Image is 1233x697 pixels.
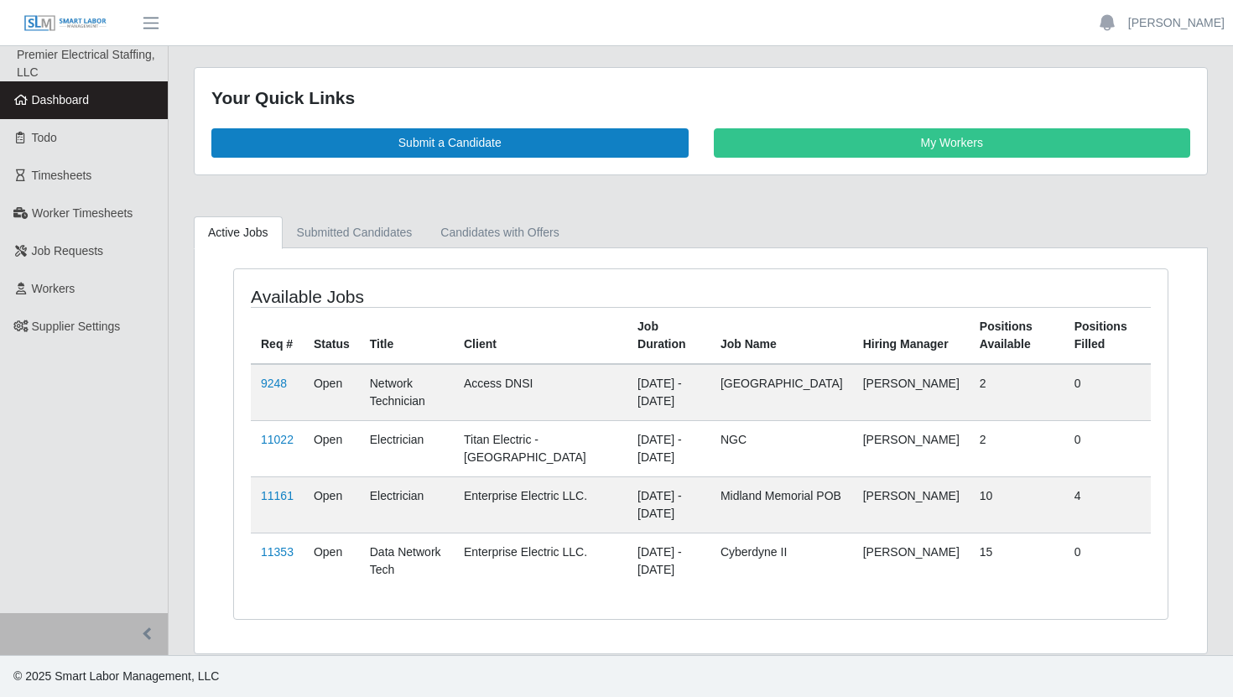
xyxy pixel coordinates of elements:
[251,307,304,364] th: Req #
[1064,476,1151,533] td: 4
[710,476,853,533] td: Midland Memorial POB
[853,307,970,364] th: Hiring Manager
[211,128,689,158] a: Submit a Candidate
[853,420,970,476] td: [PERSON_NAME]
[261,545,294,559] a: 11353
[714,128,1191,158] a: My Workers
[454,533,627,589] td: Enterprise Electric LLC.
[360,307,454,364] th: Title
[970,533,1064,589] td: 15
[17,48,155,79] span: Premier Electrical Staffing, LLC
[283,216,427,249] a: Submitted Candidates
[211,85,1190,112] div: Your Quick Links
[261,377,287,390] a: 9248
[454,307,627,364] th: Client
[304,307,360,364] th: Status
[627,476,710,533] td: [DATE] - [DATE]
[360,364,454,421] td: Network Technician
[304,420,360,476] td: Open
[627,307,710,364] th: Job Duration
[13,669,219,683] span: © 2025 Smart Labor Management, LLC
[426,216,573,249] a: Candidates with Offers
[853,533,970,589] td: [PERSON_NAME]
[970,476,1064,533] td: 10
[23,14,107,33] img: SLM Logo
[853,364,970,421] td: [PERSON_NAME]
[304,476,360,533] td: Open
[1064,364,1151,421] td: 0
[251,286,611,307] h4: Available Jobs
[32,206,133,220] span: Worker Timesheets
[194,216,283,249] a: Active Jobs
[32,169,92,182] span: Timesheets
[32,282,75,295] span: Workers
[454,364,627,421] td: Access DNSI
[853,476,970,533] td: [PERSON_NAME]
[32,244,104,257] span: Job Requests
[304,533,360,589] td: Open
[710,307,853,364] th: Job Name
[1128,14,1225,32] a: [PERSON_NAME]
[970,364,1064,421] td: 2
[627,420,710,476] td: [DATE] - [DATE]
[454,476,627,533] td: Enterprise Electric LLC.
[360,476,454,533] td: Electrician
[360,420,454,476] td: Electrician
[710,420,853,476] td: NGC
[627,533,710,589] td: [DATE] - [DATE]
[454,420,627,476] td: Titan Electric - [GEOGRAPHIC_DATA]
[970,307,1064,364] th: Positions Available
[32,93,90,107] span: Dashboard
[32,320,121,333] span: Supplier Settings
[970,420,1064,476] td: 2
[710,364,853,421] td: [GEOGRAPHIC_DATA]
[1064,307,1151,364] th: Positions Filled
[710,533,853,589] td: Cyberdyne II
[261,489,294,502] a: 11161
[32,131,57,144] span: Todo
[627,364,710,421] td: [DATE] - [DATE]
[360,533,454,589] td: Data Network Tech
[1064,533,1151,589] td: 0
[1064,420,1151,476] td: 0
[304,364,360,421] td: Open
[261,433,294,446] a: 11022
